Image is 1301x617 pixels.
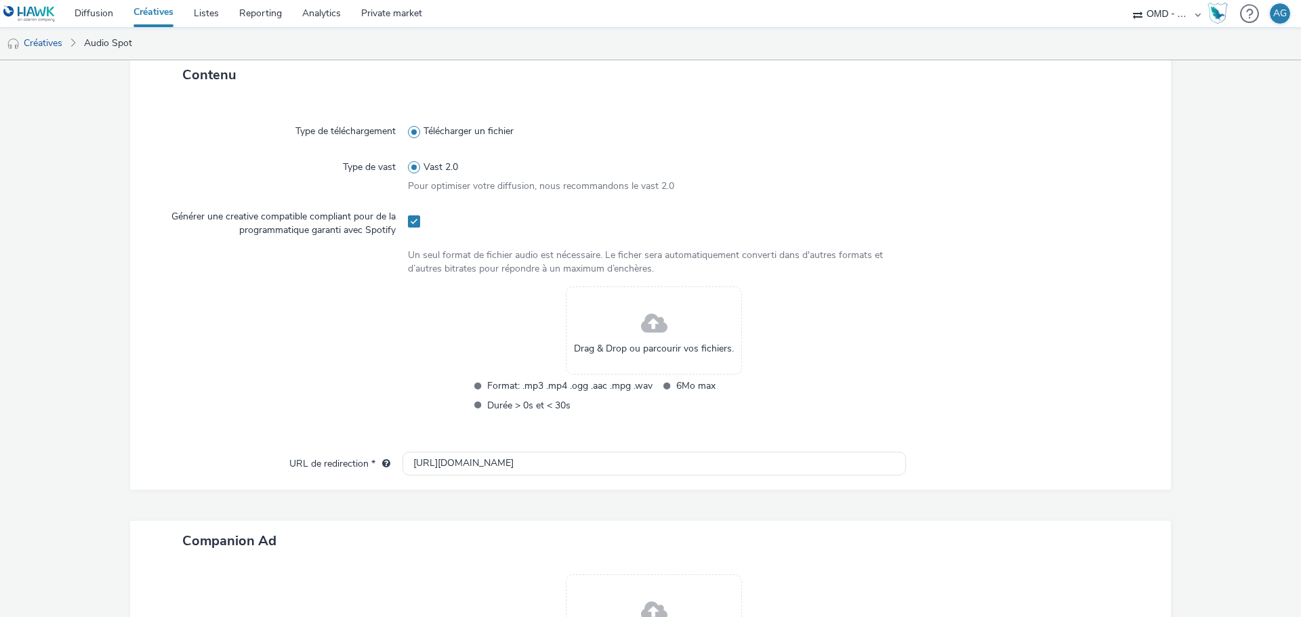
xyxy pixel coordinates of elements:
div: Un seul format de fichier audio est nécessaire. Le ficher sera automatiquement converti dans d'au... [408,249,901,276]
span: 6Mo max [676,378,842,393]
span: Durée > 0s et < 30s [487,398,653,413]
input: url... [402,452,906,475]
span: Companion Ad [182,532,276,550]
label: Type de téléchargement [290,119,401,138]
img: undefined Logo [3,5,56,22]
span: Drag & Drop ou parcourir vos fichiers. [574,342,734,356]
span: Pour optimiser votre diffusion, nous recommandons le vast 2.0 [408,179,674,192]
label: Générer une creative compatible compliant pour de la programmatique garanti avec Spotify [154,205,401,238]
a: Hawk Academy [1207,3,1233,24]
div: L'URL de redirection sera utilisée comme URL de validation avec certains SSP et ce sera l'URL de ... [375,457,390,471]
span: Vast 2.0 [424,161,458,174]
img: Hawk Academy [1207,3,1228,24]
a: Audio Spot [77,27,139,60]
label: URL de redirection * [284,452,396,471]
span: Télécharger un fichier [424,125,514,138]
div: AG [1273,3,1287,24]
span: Contenu [182,66,236,84]
label: Type de vast [337,155,401,174]
img: audio [7,37,20,51]
span: Format: .mp3 .mp4 .ogg .aac .mpg .wav [487,378,653,393]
